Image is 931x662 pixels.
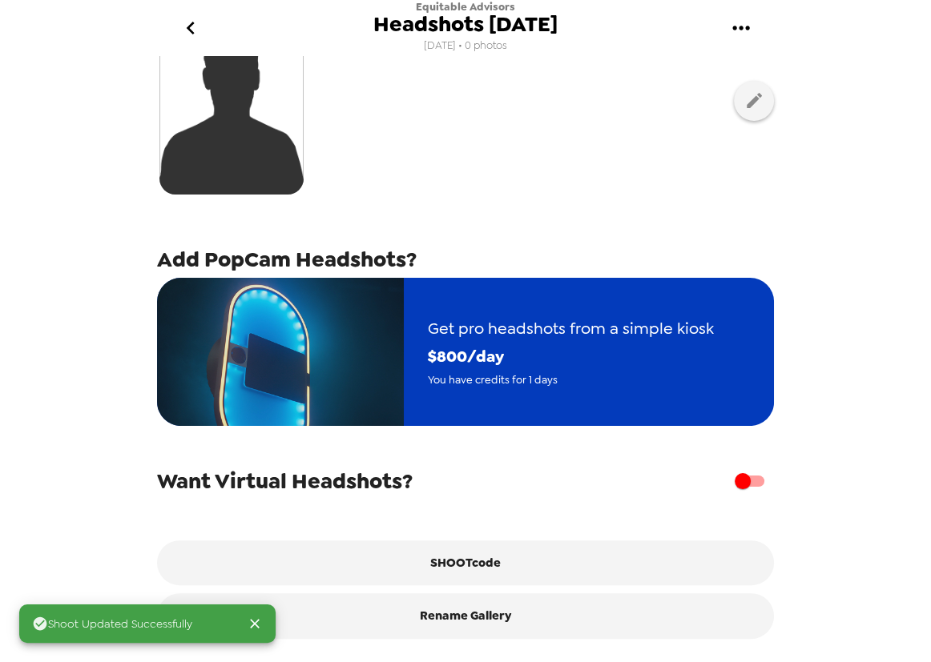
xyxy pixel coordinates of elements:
span: $ 800 /day [428,343,714,371]
span: Headshots [DATE] [373,14,558,35]
span: You have credits for 1 days [428,371,714,389]
button: Rename Gallery [157,593,774,638]
button: SHOOTcode [157,540,774,585]
span: Get pro headshots from a simple kiosk [428,315,714,343]
span: Shoot Updated Successfully [32,616,192,632]
img: silhouette [159,2,304,195]
button: Get pro headshots from a simple kiosk$800/dayYou have credits for 1 days [157,278,774,426]
span: [DATE] • 0 photos [424,35,507,57]
span: Add PopCam Headshots? [157,245,417,274]
button: Close [240,609,269,638]
img: popcam example [157,278,404,426]
button: gallery menu [715,2,767,54]
button: go back [164,2,216,54]
span: Want Virtual Headshots? [157,467,413,495]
